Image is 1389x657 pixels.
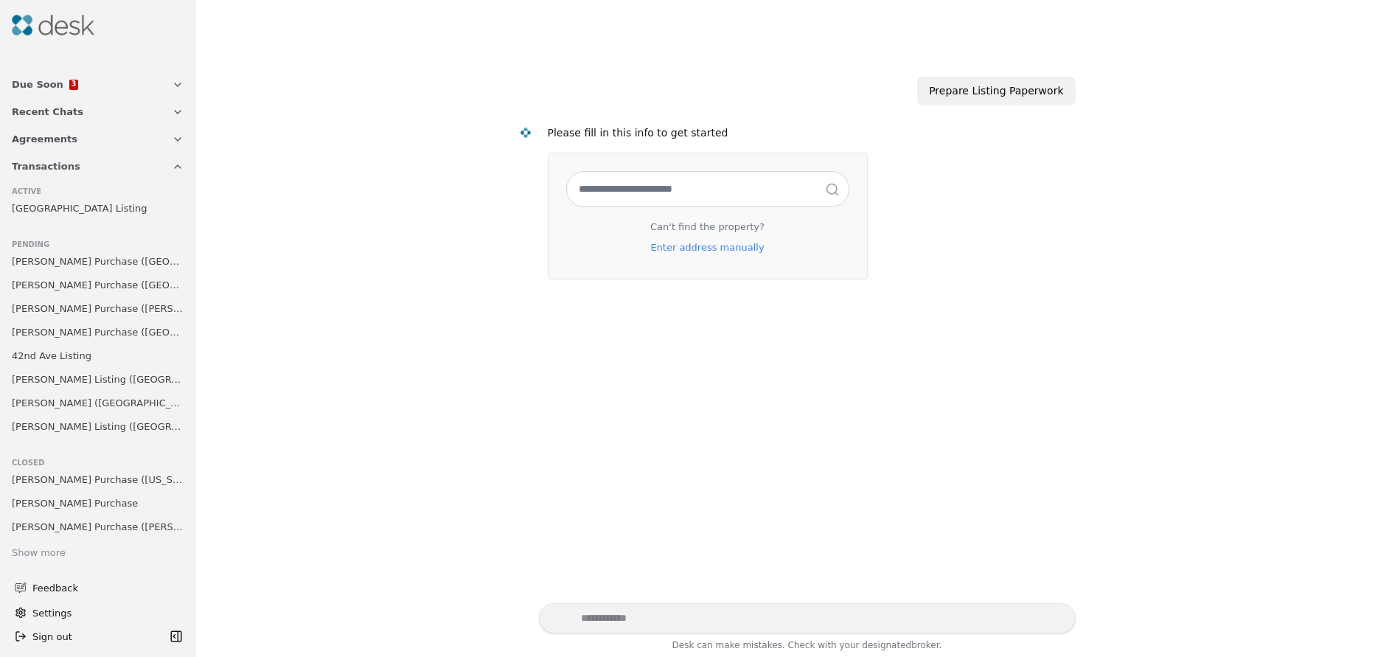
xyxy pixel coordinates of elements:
div: Show more [12,546,66,561]
button: Transactions [3,153,192,180]
div: Prepare Listing Paperwork [917,77,1075,105]
span: [PERSON_NAME] Purchase ([GEOGRAPHIC_DATA]) [12,324,184,340]
span: [PERSON_NAME] Listing ([GEOGRAPHIC_DATA]) [12,372,184,387]
button: Sign out [9,625,166,648]
button: Recent Chats [3,98,192,125]
div: Pending [12,239,184,251]
img: Desk [519,126,532,139]
span: Due Soon [12,77,63,92]
span: Agreements [12,131,77,147]
textarea: Write your prompt here [539,603,1076,633]
span: [PERSON_NAME] Listing ([GEOGRAPHIC_DATA]) [12,419,184,434]
span: Transactions [12,159,80,174]
p: Can't find the property? [650,219,765,234]
p: Enter address manually [638,234,776,261]
span: [PERSON_NAME] Purchase ([US_STATE] Rd) [12,472,184,487]
span: Settings [32,605,72,621]
img: Desk [12,15,94,35]
span: Recent Chats [12,104,83,119]
button: Due Soon3 [3,71,192,98]
span: Feedback [32,580,175,596]
span: [PERSON_NAME] Purchase [12,496,138,511]
span: [GEOGRAPHIC_DATA] Listing [12,201,147,216]
span: [PERSON_NAME] Purchase ([GEOGRAPHIC_DATA]) [12,254,184,269]
button: Feedback [6,574,184,601]
span: [PERSON_NAME] ([GEOGRAPHIC_DATA]) [12,395,184,411]
span: designated [862,640,911,650]
span: 3 [71,80,76,88]
div: Desk can make mistakes. Check with your broker. [539,638,1076,657]
button: Settings [9,601,187,625]
div: Closed [12,457,184,469]
span: [PERSON_NAME] Purchase ([GEOGRAPHIC_DATA]) [12,277,184,293]
div: Please fill in this info to get started [548,125,1064,142]
span: Sign out [32,629,72,644]
span: [PERSON_NAME] Purchase ([PERSON_NAME][GEOGRAPHIC_DATA]) [12,301,184,316]
span: [PERSON_NAME] Purchase ([PERSON_NAME][GEOGRAPHIC_DATA][PERSON_NAME]) [12,519,184,535]
div: Active [12,186,184,198]
span: 42nd Ave Listing [12,348,91,364]
button: Agreements [3,125,192,153]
